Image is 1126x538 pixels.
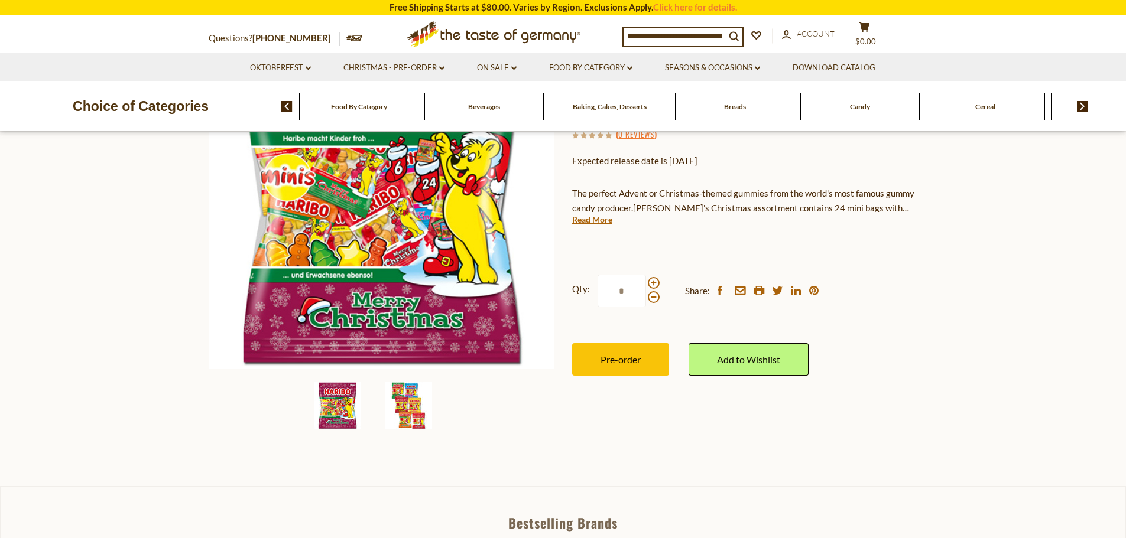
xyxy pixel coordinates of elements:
[685,283,710,298] span: Share:
[598,275,646,307] input: Qty:
[331,102,387,111] a: Food By Category
[477,61,517,74] a: On Sale
[689,343,809,376] a: Add to Wishlist
[1,516,1125,529] div: Bestselling Brands
[665,61,760,74] a: Seasons & Occasions
[209,31,340,46] p: Questions?
[616,128,657,140] span: ( )
[252,32,331,43] a: [PHONE_NUMBER]
[797,29,835,38] span: Account
[782,28,835,41] a: Account
[385,382,432,429] img: Haribo "Merry Christmas" 24 Mini Treat Bags, 8.8 oz
[975,102,995,111] a: Cereal
[468,102,500,111] a: Beverages
[572,282,590,296] strong: Qty:
[572,154,918,168] p: Expected release date is [DATE]
[724,102,746,111] a: Breads
[855,37,876,46] span: $0.00
[618,128,654,141] a: 0 Reviews
[573,102,647,111] a: Baking, Cakes, Desserts
[601,354,641,365] span: Pre-order
[314,382,361,429] img: Haribo "Merry Christmas" 24 Mini Treat Bags, 8.8 oz
[572,214,612,226] a: Read More
[793,61,875,74] a: Download Catalog
[343,61,444,74] a: Christmas - PRE-ORDER
[850,102,870,111] a: Candy
[653,2,737,12] a: Click here for details.
[281,101,293,112] img: previous arrow
[250,61,311,74] a: Oktoberfest
[209,23,554,369] img: Haribo "Merry Christmas" 24 Mini Treat Bags, 8.8 oz
[847,21,882,51] button: $0.00
[549,61,632,74] a: Food By Category
[1077,101,1088,112] img: next arrow
[572,343,669,376] button: Pre-order
[572,186,918,216] p: The perfect Advent or Christmas-themed gummies from the world's most famous gummy candy producer.
[572,203,909,243] span: [PERSON_NAME]'s Christmas assortment contains 24 mini bags with mini stars, Christmas trees, snow...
